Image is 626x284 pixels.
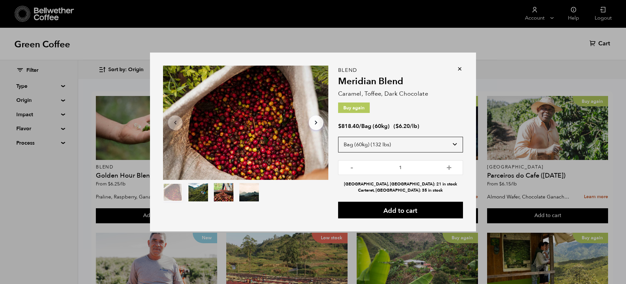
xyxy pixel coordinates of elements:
button: Add to cart [338,202,463,218]
bdi: 6.20 [395,122,410,130]
h2: Meridian Blend [338,76,463,87]
span: ( ) [394,122,419,130]
button: - [348,164,356,170]
span: $ [395,122,399,130]
li: [GEOGRAPHIC_DATA], [GEOGRAPHIC_DATA]: 21 in stock [338,181,463,187]
span: Bag (60kg) [361,122,390,130]
li: Carteret, [GEOGRAPHIC_DATA]: 35 in stock [338,187,463,194]
span: / [359,122,361,130]
button: + [445,164,453,170]
p: Caramel, Toffee, Dark Chocolate [338,89,463,98]
span: /lb [410,122,417,130]
p: Buy again [338,103,370,113]
bdi: 818.40 [338,122,359,130]
span: $ [338,122,341,130]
